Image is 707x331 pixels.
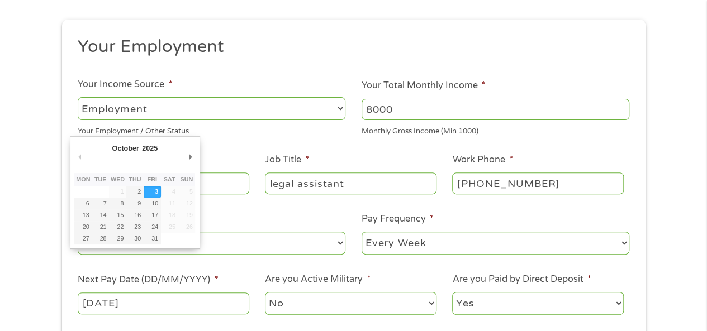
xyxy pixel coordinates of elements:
[265,274,371,285] label: Are you Active Military
[126,198,144,209] button: 9
[74,221,92,233] button: 20
[126,233,144,244] button: 30
[144,198,161,209] button: 10
[362,122,629,137] div: Monthly Gross Income (Min 1000)
[109,209,126,221] button: 15
[78,292,249,314] input: Use the arrow keys to pick a date
[109,233,126,244] button: 29
[452,154,513,166] label: Work Phone
[109,198,126,209] button: 8
[265,172,436,194] input: Cashier
[185,149,195,164] button: Next Month
[126,221,144,233] button: 23
[78,36,621,58] h2: Your Employment
[144,209,161,221] button: 17
[164,176,175,183] abbr: Saturday
[126,209,144,221] button: 16
[144,186,161,198] button: 3
[141,141,159,156] div: 2025
[74,209,92,221] button: 13
[78,122,345,137] div: Your Employment / Other Status
[265,154,309,166] label: Job Title
[452,274,591,285] label: Are you Paid by Direct Deposit
[78,274,218,286] label: Next Pay Date (DD/MM/YYYY)
[148,176,157,183] abbr: Friday
[92,233,109,244] button: 28
[74,198,92,209] button: 6
[76,176,90,183] abbr: Monday
[92,209,109,221] button: 14
[94,176,107,183] abbr: Tuesday
[452,172,623,194] input: (231) 754-4010
[144,221,161,233] button: 24
[181,176,193,183] abbr: Sunday
[92,221,109,233] button: 21
[129,176,141,183] abbr: Thursday
[74,233,92,244] button: 27
[126,186,144,198] button: 2
[111,141,141,156] div: October
[109,221,126,233] button: 22
[144,233,161,244] button: 31
[78,79,172,90] label: Your Income Source
[362,213,434,225] label: Pay Frequency
[111,176,125,183] abbr: Wednesday
[362,99,629,120] input: 1800
[92,198,109,209] button: 7
[74,149,84,164] button: Previous Month
[362,80,486,92] label: Your Total Monthly Income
